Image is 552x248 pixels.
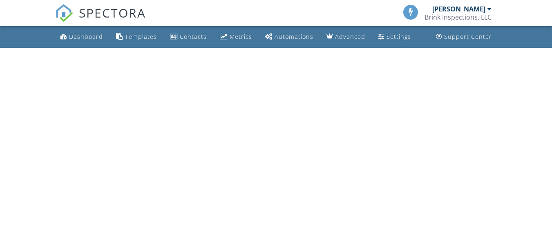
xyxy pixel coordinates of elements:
[275,33,313,40] div: Automations
[55,4,73,22] img: The Best Home Inspection Software - Spectora
[432,5,485,13] div: [PERSON_NAME]
[444,33,492,40] div: Support Center
[387,33,411,40] div: Settings
[79,4,146,21] span: SPECTORA
[230,33,252,40] div: Metrics
[125,33,157,40] div: Templates
[69,33,103,40] div: Dashboard
[335,33,365,40] div: Advanced
[55,11,146,28] a: SPECTORA
[57,29,106,45] a: Dashboard
[375,29,414,45] a: Settings
[167,29,210,45] a: Contacts
[217,29,255,45] a: Metrics
[180,33,207,40] div: Contacts
[323,29,369,45] a: Advanced
[433,29,495,45] a: Support Center
[113,29,160,45] a: Templates
[262,29,317,45] a: Automations (Basic)
[425,13,492,21] div: Brink Inspections, LLC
